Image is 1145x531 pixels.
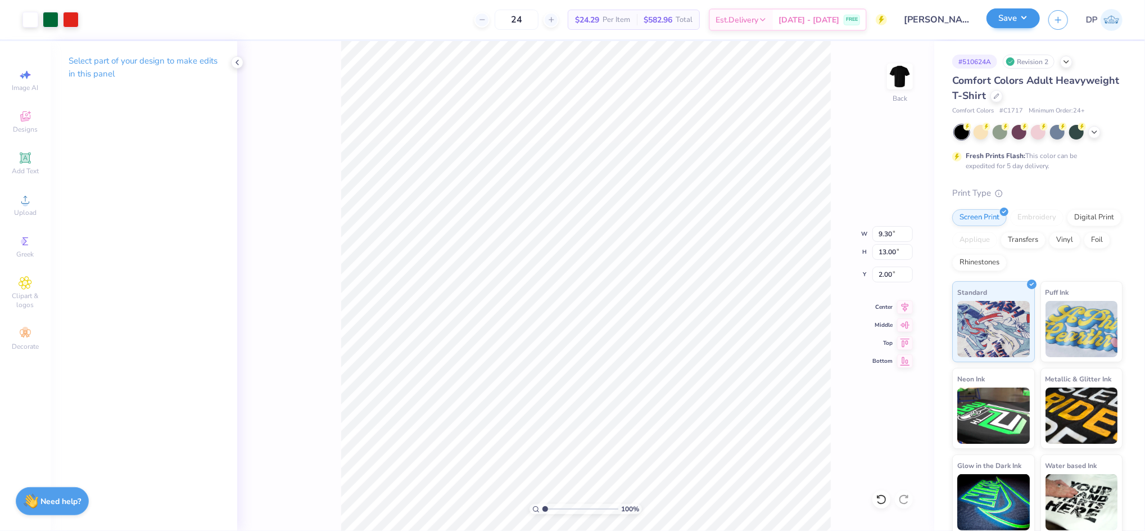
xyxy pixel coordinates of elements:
[952,187,1123,200] div: Print Type
[889,65,911,88] img: Back
[575,14,599,26] span: $24.29
[676,14,693,26] span: Total
[966,151,1025,160] strong: Fresh Prints Flash:
[1001,232,1046,249] div: Transfers
[1046,373,1112,385] span: Metallic & Glitter Ink
[14,208,37,217] span: Upload
[1046,301,1118,357] img: Puff Ink
[1086,13,1098,26] span: DP
[952,74,1119,102] span: Comfort Colors Adult Heavyweight T-Shirt
[6,291,45,309] span: Clipart & logos
[952,232,997,249] div: Applique
[1086,9,1123,31] a: DP
[1003,55,1055,69] div: Revision 2
[1046,286,1069,298] span: Puff Ink
[1029,106,1085,116] span: Minimum Order: 24 +
[966,151,1104,171] div: This color can be expedited for 5 day delivery.
[1049,232,1080,249] div: Vinyl
[952,209,1007,226] div: Screen Print
[603,14,630,26] span: Per Item
[952,106,994,116] span: Comfort Colors
[999,106,1023,116] span: # C1717
[1046,388,1118,444] img: Metallic & Glitter Ink
[1046,474,1118,530] img: Water based Ink
[1067,209,1121,226] div: Digital Print
[957,373,985,385] span: Neon Ink
[872,357,893,365] span: Bottom
[893,93,907,103] div: Back
[957,460,1021,471] span: Glow in the Dark Ink
[957,301,1030,357] img: Standard
[621,504,639,514] span: 100 %
[872,339,893,347] span: Top
[872,303,893,311] span: Center
[12,83,39,92] span: Image AI
[986,8,1040,28] button: Save
[895,8,978,31] input: Untitled Design
[872,321,893,329] span: Middle
[957,286,987,298] span: Standard
[13,125,38,134] span: Designs
[1101,9,1123,31] img: Darlene Padilla
[12,342,39,351] span: Decorate
[716,14,758,26] span: Est. Delivery
[69,55,219,80] p: Select part of your design to make edits in this panel
[495,10,538,30] input: – –
[12,166,39,175] span: Add Text
[17,250,34,259] span: Greek
[952,55,997,69] div: # 510624A
[846,16,858,24] span: FREE
[644,14,672,26] span: $582.96
[779,14,839,26] span: [DATE] - [DATE]
[1084,232,1110,249] div: Foil
[952,254,1007,271] div: Rhinestones
[957,388,1030,444] img: Neon Ink
[41,496,82,507] strong: Need help?
[1046,460,1097,471] span: Water based Ink
[957,474,1030,530] img: Glow in the Dark Ink
[1010,209,1063,226] div: Embroidery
